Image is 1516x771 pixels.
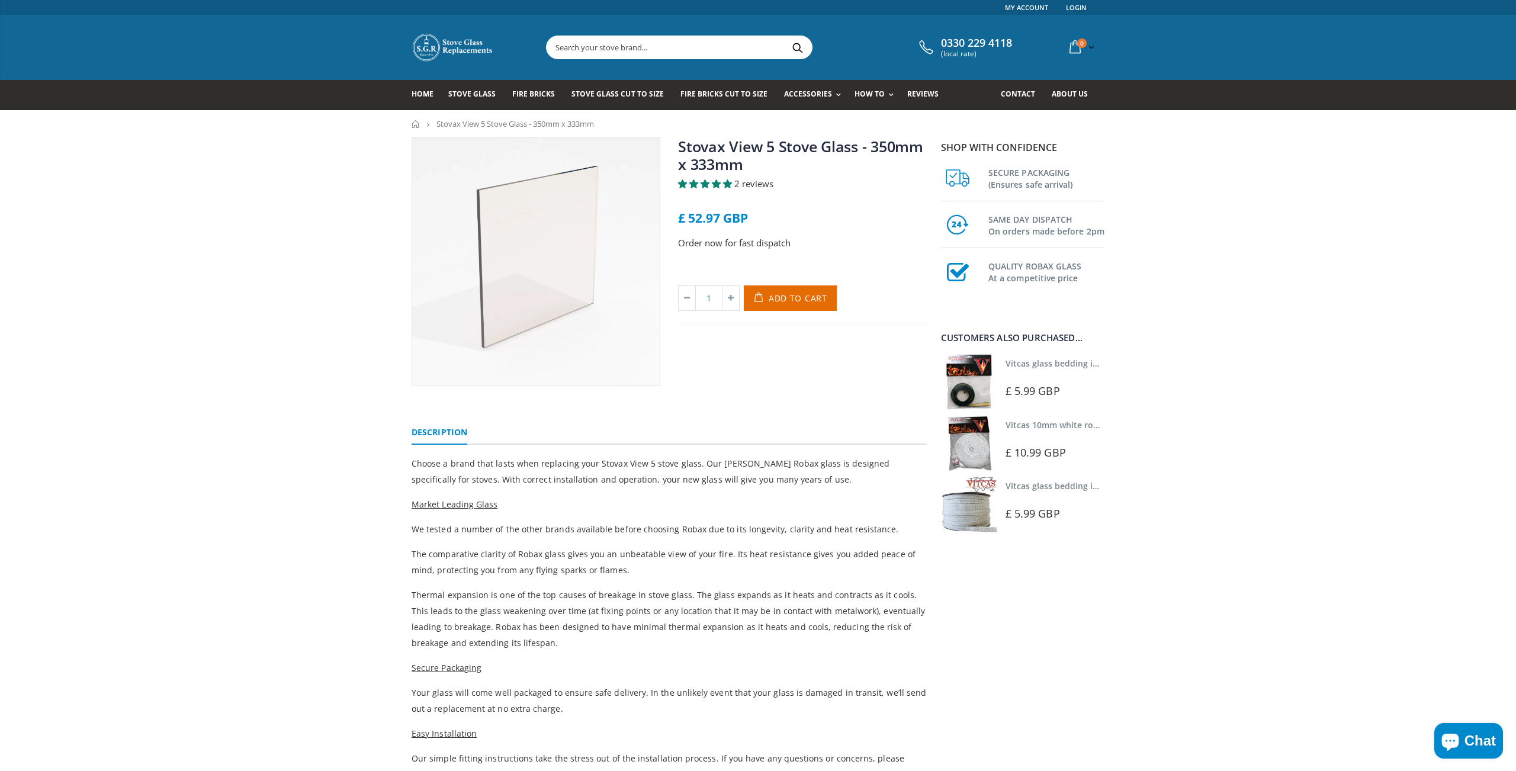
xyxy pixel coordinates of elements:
span: 0 [1077,38,1087,48]
a: Contact [1001,80,1044,110]
span: Stove Glass [448,89,496,99]
img: Vitcas stove glass bedding in tape [941,477,997,532]
a: 0 [1065,36,1097,59]
a: Description [412,421,467,445]
span: £ 52.97 GBP [678,210,748,226]
span: About us [1052,89,1088,99]
span: 2 reviews [734,178,773,189]
inbox-online-store-chat: Shopify online store chat [1431,723,1507,762]
span: £ 5.99 GBP [1006,506,1060,521]
a: Home [412,120,420,128]
div: Customers also purchased... [941,333,1104,342]
span: Choose a brand that lasts when replacing your Stovax View 5 stove glass. Our [PERSON_NAME] Robax ... [412,458,889,485]
img: Vitcas white rope, glue and gloves kit 10mm [941,416,997,471]
span: Secure Packaging [412,662,481,673]
span: Thermal expansion is one of the top causes of breakage in stove glass. The glass expands as it he... [412,589,925,648]
span: Fire Bricks [512,89,555,99]
span: Fire Bricks Cut To Size [680,89,767,99]
span: £ 5.99 GBP [1006,384,1060,398]
span: Easy Installation [412,728,477,739]
span: Home [412,89,433,99]
a: Stove Glass Cut To Size [571,80,672,110]
span: Stove Glass Cut To Size [571,89,663,99]
img: Vitcas stove glass bedding in tape [941,354,997,410]
a: Fire Bricks Cut To Size [680,80,776,110]
span: 5.00 stars [678,178,734,189]
span: Reviews [907,89,939,99]
span: How To [855,89,885,99]
span: We tested a number of the other brands available before choosing Robax due to its longevity, clar... [412,523,898,535]
img: squarestoveglass_d971a771-7ee3-4ead-8eb9-7679b5d82966_800x_crop_center.webp [412,138,660,386]
span: Contact [1001,89,1035,99]
a: Vitcas 10mm white rope kit - includes rope seal and glue! [1006,419,1238,431]
h3: SAME DAY DISPATCH On orders made before 2pm [988,211,1104,237]
span: Your glass will come well packaged to ensure safe delivery. In the unlikely event that your glass... [412,687,926,714]
img: Stove Glass Replacement [412,33,494,62]
a: Home [412,80,442,110]
span: Market Leading Glass [412,499,497,510]
input: Search your stove brand... [547,36,945,59]
span: The comparative clarity of Robax glass gives you an unbeatable view of your fire. Its heat resist... [412,548,916,576]
span: Add to Cart [769,293,827,304]
a: How To [855,80,900,110]
a: Stovax View 5 Stove Glass - 350mm x 333mm [678,136,923,174]
a: Accessories [784,80,847,110]
a: Fire Bricks [512,80,564,110]
h3: SECURE PACKAGING (Ensures safe arrival) [988,165,1104,191]
a: Reviews [907,80,947,110]
button: Add to Cart [744,285,837,311]
span: Accessories [784,89,832,99]
span: (local rate) [941,50,1012,58]
a: About us [1052,80,1097,110]
p: Order now for fast dispatch [678,236,927,250]
span: 0330 229 4118 [941,37,1012,50]
span: £ 10.99 GBP [1006,445,1066,460]
p: Shop with confidence [941,140,1104,155]
a: 0330 229 4118 (local rate) [916,37,1012,58]
a: Vitcas glass bedding in tape - 2mm x 10mm x 2 meters [1006,358,1226,369]
h3: QUALITY ROBAX GLASS At a competitive price [988,258,1104,284]
span: Stovax View 5 Stove Glass - 350mm x 333mm [436,118,594,129]
button: Search [784,36,811,59]
a: Vitcas glass bedding in tape - 2mm x 15mm x 2 meters (White) [1006,480,1257,491]
a: Stove Glass [448,80,505,110]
